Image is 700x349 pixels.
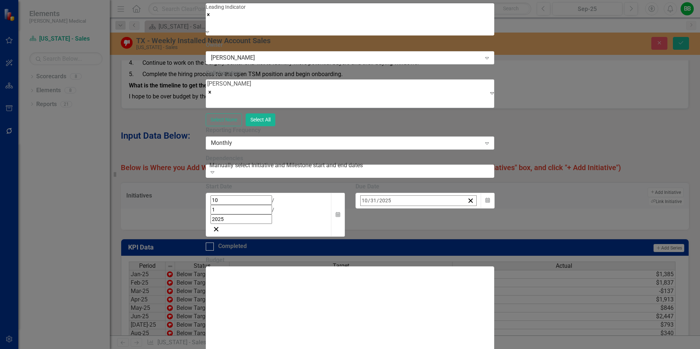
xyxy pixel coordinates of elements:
[206,11,494,18] div: Remove [object Object]
[206,4,246,10] span: Leading Indicator
[206,183,345,191] div: Start Date
[377,197,379,204] span: /
[206,41,494,49] label: Owner
[370,196,377,206] input: dd
[206,113,242,126] button: Select None
[206,154,494,163] label: Dependencies
[361,196,368,206] input: mm
[368,197,370,204] span: /
[272,207,274,213] span: /
[379,196,391,206] input: yyyy
[211,53,481,62] div: [PERSON_NAME]
[207,88,251,96] div: Remove Felix Wilkins
[272,197,274,203] span: /
[211,139,481,147] div: Monthly
[355,183,494,191] div: Due Date
[218,242,247,251] div: Completed
[207,80,251,88] div: [PERSON_NAME]
[246,113,275,126] button: Select All
[209,161,495,169] div: Manually select Initiative and Milestone start and end dates
[206,256,494,264] label: Budget
[206,126,494,135] label: Reporting Frequency
[206,69,494,78] label: Collaborators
